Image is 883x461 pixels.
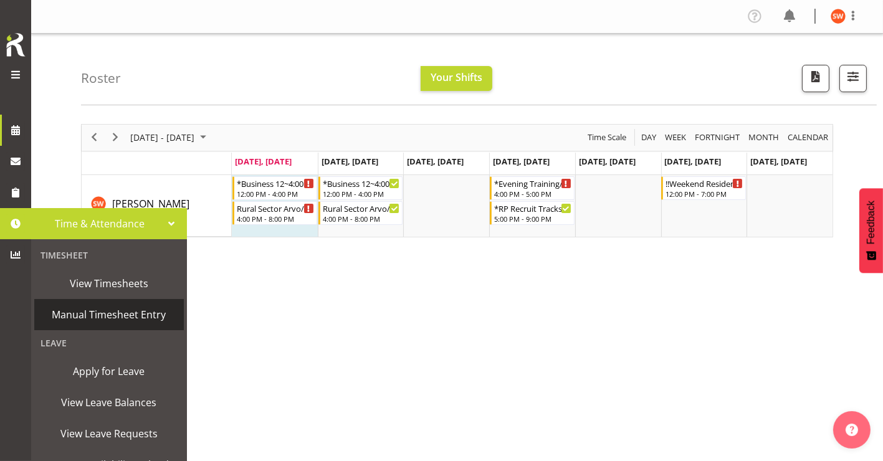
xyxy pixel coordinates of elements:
[323,214,400,224] div: 4:00 PM - 8:00 PM
[661,176,746,200] div: Shannon Whelan"s event - !!Weekend Residential (Roster IT Shift Label) Begin From Saturday, Octob...
[586,130,628,145] span: Time Scale
[237,202,314,214] div: Rural Sector Arvo/Evenings
[112,197,189,211] span: [PERSON_NAME]
[639,130,659,145] button: Timeline Day
[431,70,482,84] span: Your Shifts
[831,9,846,24] img: shannon-whelan11890.jpg
[665,156,722,167] span: [DATE], [DATE]
[802,65,829,92] button: Download a PDF of the roster according to the set date range.
[323,177,400,189] div: *Business 12~4:00pm (mixed shift start times)
[86,130,103,145] button: Previous
[421,66,492,91] button: Your Shifts
[34,356,184,387] a: Apply for Leave
[579,156,636,167] span: [DATE], [DATE]
[237,214,314,224] div: 4:00 PM - 8:00 PM
[786,130,829,145] span: calendar
[81,124,833,237] div: Timeline Week of September 29, 2025
[494,202,571,214] div: *RP Recruit Tracks Weeknights
[129,130,196,145] span: [DATE] - [DATE]
[34,242,184,268] div: Timesheet
[694,130,741,145] span: Fortnight
[839,65,867,92] button: Filter Shifts
[41,393,178,412] span: View Leave Balances
[494,189,571,199] div: 4:00 PM - 5:00 PM
[490,176,575,200] div: Shannon Whelan"s event - *Evening Training/Briefing 5-9pm Begin From Thursday, October 2, 2025 at...
[34,268,184,299] a: View Timesheets
[237,177,314,189] div: *Business 12~4:00pm (mixed shift start times)
[81,71,121,85] h4: Roster
[664,130,687,145] span: Week
[318,201,403,225] div: Shannon Whelan"s event - Rural Sector Arvo/Evenings Begin From Tuesday, September 30, 2025 at 4:0...
[494,214,571,224] div: 5:00 PM - 9:00 PM
[640,130,657,145] span: Day
[666,189,743,199] div: 12:00 PM - 7:00 PM
[107,130,124,145] button: Next
[490,201,575,225] div: Shannon Whelan"s event - *RP Recruit Tracks Weeknights Begin From Thursday, October 2, 2025 at 5:...
[407,156,464,167] span: [DATE], [DATE]
[41,362,178,381] span: Apply for Leave
[41,305,178,324] span: Manual Timesheet Entry
[232,175,833,237] table: Timeline Week of September 29, 2025
[846,424,858,436] img: help-xxl-2.png
[493,156,550,167] span: [DATE], [DATE]
[786,130,831,145] button: Month
[237,189,314,199] div: 12:00 PM - 4:00 PM
[663,130,689,145] button: Timeline Week
[318,176,403,200] div: Shannon Whelan"s event - *Business 12~4:00pm (mixed shift start times) Begin From Tuesday, Septem...
[34,299,184,330] a: Manual Timesheet Entry
[750,156,807,167] span: [DATE], [DATE]
[34,418,184,449] a: View Leave Requests
[323,189,400,199] div: 12:00 PM - 4:00 PM
[235,156,292,167] span: [DATE], [DATE]
[747,130,780,145] span: Month
[322,156,378,167] span: [DATE], [DATE]
[128,130,212,145] button: September 2025
[82,175,232,237] td: Shannon Whelan resource
[232,201,317,225] div: Shannon Whelan"s event - Rural Sector Arvo/Evenings Begin From Monday, September 29, 2025 at 4:00...
[3,31,28,59] img: Rosterit icon logo
[105,125,126,151] div: next period
[693,130,742,145] button: Fortnight
[859,188,883,273] button: Feedback - Show survey
[232,176,317,200] div: Shannon Whelan"s event - *Business 12~4:00pm (mixed shift start times) Begin From Monday, Septemb...
[34,387,184,418] a: View Leave Balances
[866,201,877,244] span: Feedback
[747,130,781,145] button: Timeline Month
[586,130,629,145] button: Time Scale
[323,202,400,214] div: Rural Sector Arvo/Evenings
[494,177,571,189] div: *Evening Training/Briefing 5-9pm
[41,274,178,293] span: View Timesheets
[126,125,214,151] div: Sep 29 - Oct 05, 2025
[41,424,178,443] span: View Leave Requests
[666,177,743,189] div: !!Weekend Residential (Roster IT Shift Label)
[112,196,189,211] a: [PERSON_NAME]
[31,208,187,239] a: Time & Attendance
[34,330,184,356] div: Leave
[84,125,105,151] div: previous period
[37,214,162,233] span: Time & Attendance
